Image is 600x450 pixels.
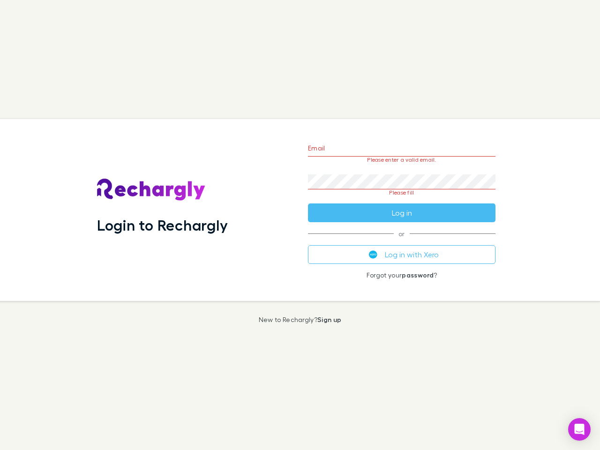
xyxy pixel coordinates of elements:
p: Please enter a valid email. [308,157,495,163]
div: Open Intercom Messenger [568,418,591,441]
a: Sign up [317,315,341,323]
p: Please fill [308,189,495,196]
h1: Login to Rechargly [97,216,228,234]
img: Rechargly's Logo [97,179,206,201]
span: or [308,233,495,234]
a: password [402,271,434,279]
p: Forgot your ? [308,271,495,279]
button: Log in [308,203,495,222]
img: Xero's logo [369,250,377,259]
button: Log in with Xero [308,245,495,264]
p: New to Rechargly? [259,316,342,323]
